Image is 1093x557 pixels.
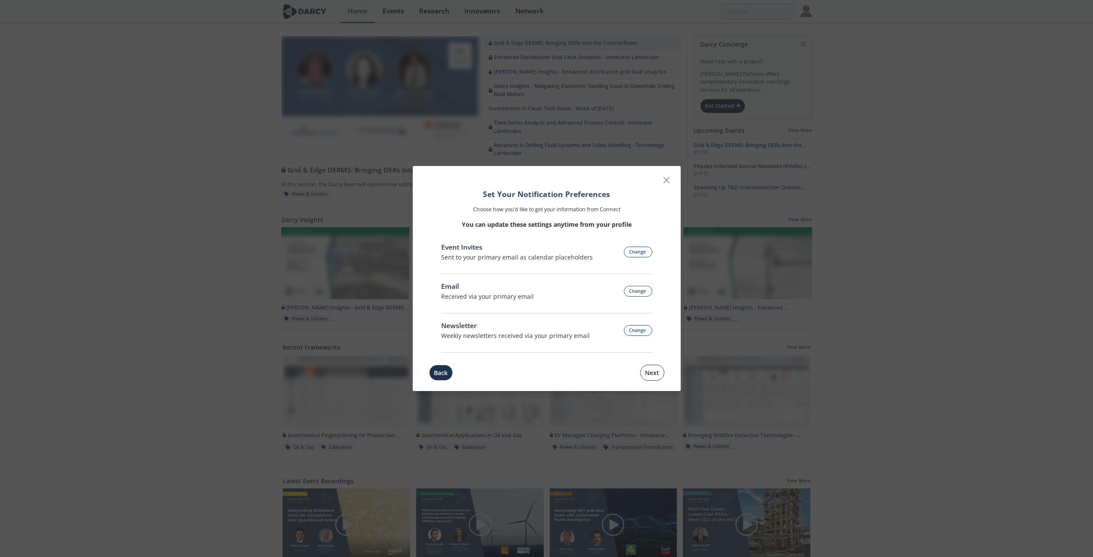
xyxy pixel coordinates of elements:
[441,253,593,262] div: Sent to your primary email as calendar placeholders
[441,220,652,229] p: You can update these settings anytime from your profile
[441,282,534,292] div: Email
[441,331,590,340] div: Weekly newsletters received via your primary email
[441,292,534,301] p: Received via your primary email
[441,206,652,213] p: Choose how you’d like to get your information from Connect
[441,242,593,253] div: Event Invites
[624,325,652,336] button: Change
[441,321,590,331] div: Newsletter
[624,286,652,297] button: Change
[441,188,652,200] h1: Set Your Notification Preferences
[640,365,664,381] button: Next
[624,247,652,257] button: Change
[429,365,453,381] button: Back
